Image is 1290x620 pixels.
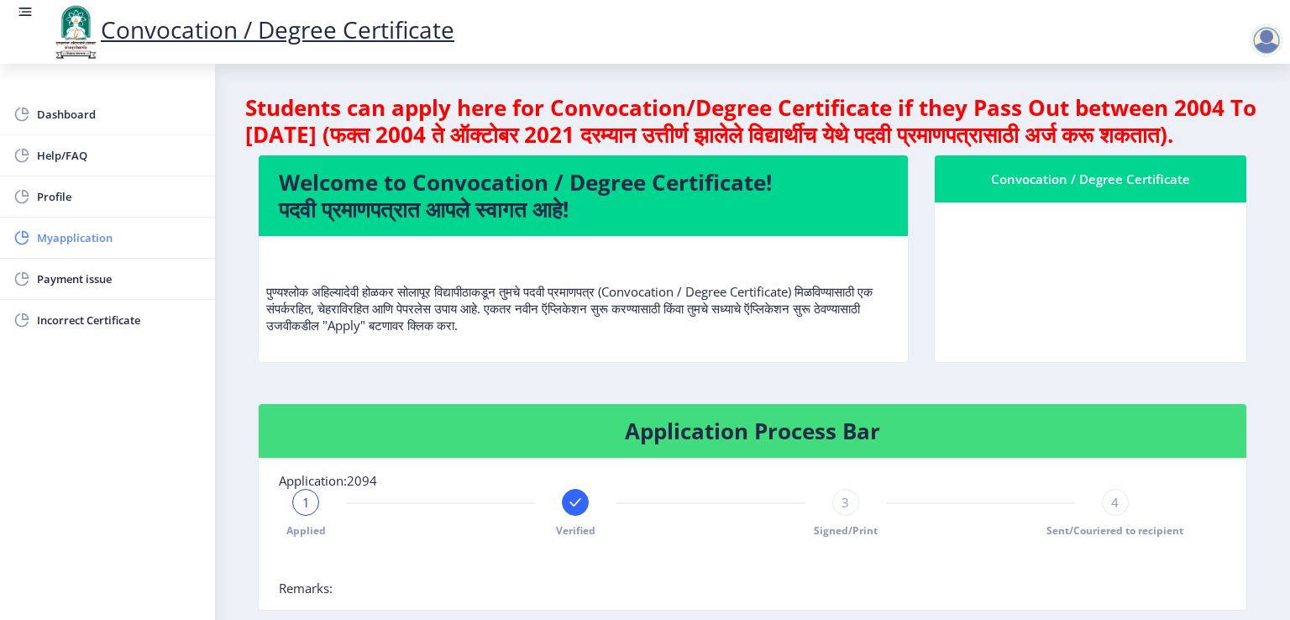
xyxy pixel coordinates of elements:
span: 4 [1111,494,1119,511]
h4: Welcome to Convocation / Degree Certificate! पदवी प्रमाणपत्रात आपले स्वागत आहे! [279,169,888,223]
span: Payment issue [37,269,202,289]
h4: Application Process Bar [279,418,1226,444]
span: Applied [286,523,326,538]
div: Convocation / Degree Certificate [955,169,1226,189]
span: Incorrect Certificate [37,310,202,330]
h4: Students can apply here for Convocation/Degree Certificate if they Pass Out between 2004 To [DATE... [245,94,1260,148]
p: पुण्यश्लोक अहिल्यादेवी होळकर सोलापूर विद्यापीठाकडून तुमचे पदवी प्रमाणपत्र (Convocation / Degree C... [266,250,900,334]
span: Verified [556,523,595,538]
span: 3 [842,494,849,511]
a: Convocation / Degree Certificate [50,13,454,45]
span: Signed/Print [814,523,878,538]
span: Remarks: [279,580,333,596]
span: Myapplication [37,228,202,248]
span: Dashboard [37,104,202,124]
span: 1 [302,494,310,511]
span: Profile [37,187,202,207]
span: Help/FAQ [37,145,202,166]
img: logo [50,3,101,60]
span: Sent/Couriered to recipient [1046,523,1183,538]
span: Application:2094 [279,472,377,489]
